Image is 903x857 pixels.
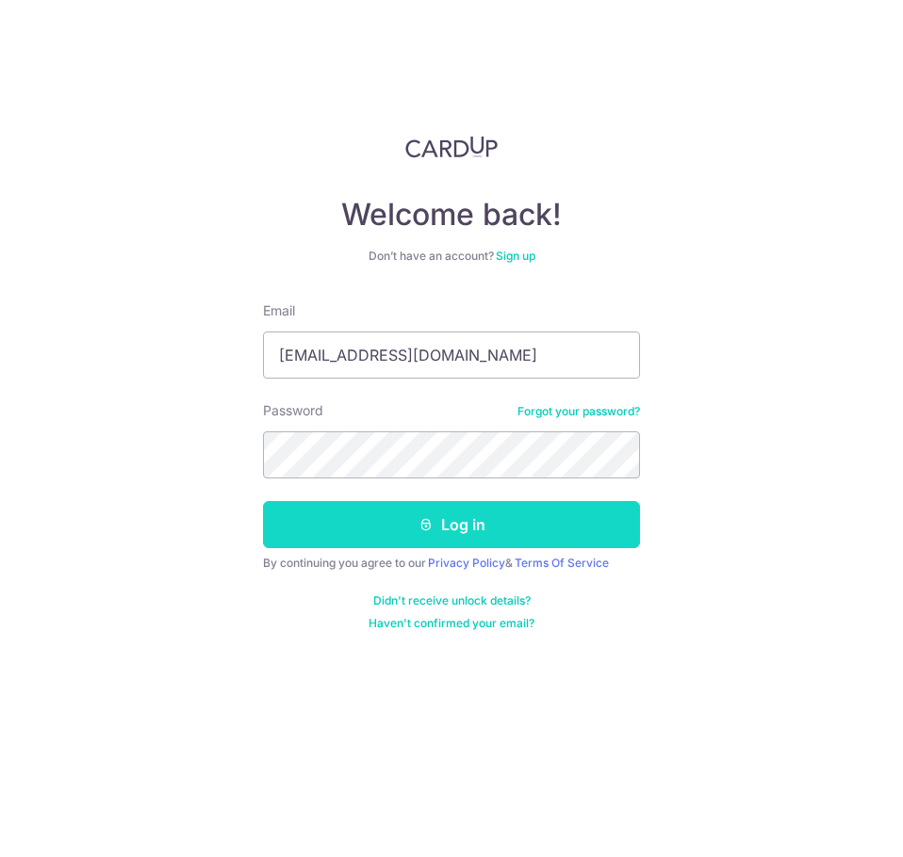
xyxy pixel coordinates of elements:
[263,501,640,548] button: Log in
[263,301,295,320] label: Email
[263,401,323,420] label: Password
[496,249,535,263] a: Sign up
[263,196,640,234] h4: Welcome back!
[428,556,505,570] a: Privacy Policy
[405,136,498,158] img: CardUp Logo
[517,404,640,419] a: Forgot your password?
[263,556,640,571] div: By continuing you agree to our &
[263,331,640,379] input: Enter your Email
[515,556,609,570] a: Terms Of Service
[263,249,640,264] div: Don’t have an account?
[373,593,531,608] a: Didn't receive unlock details?
[369,616,534,631] a: Haven't confirmed your email?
